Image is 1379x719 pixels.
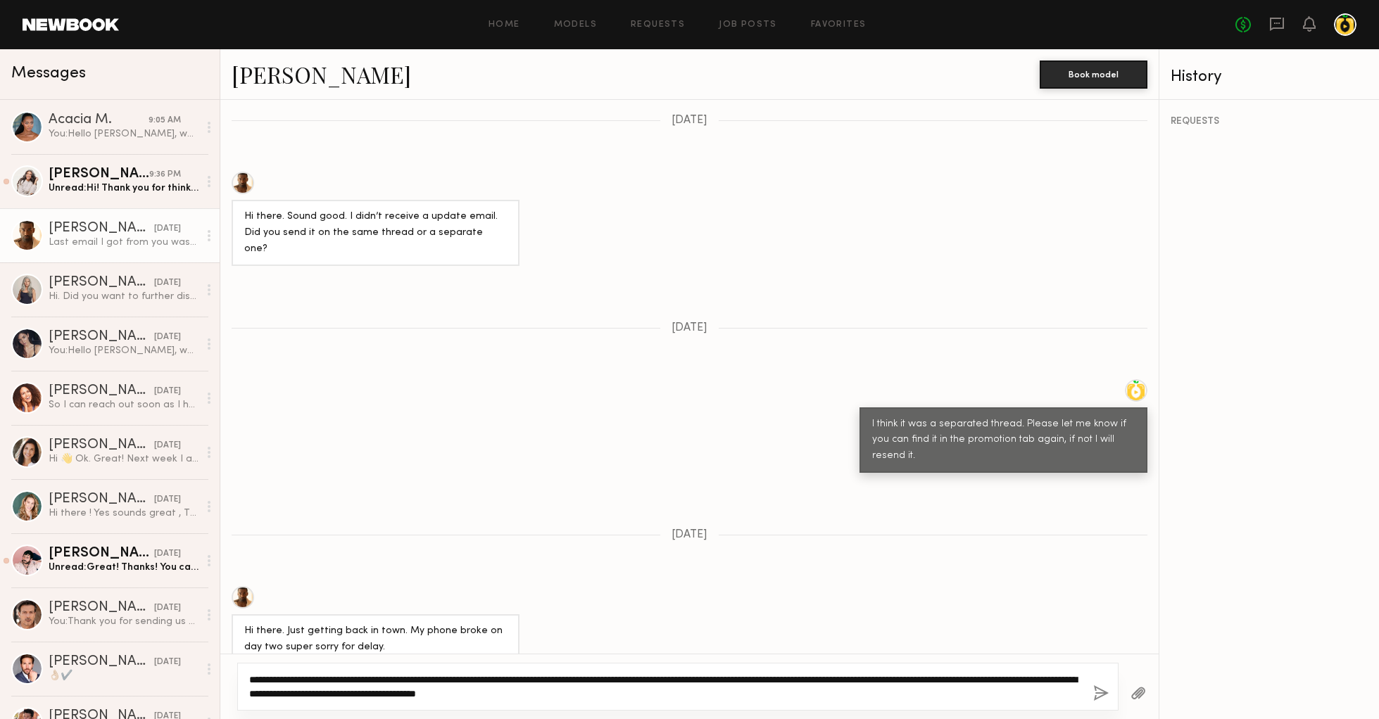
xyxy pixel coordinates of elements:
a: Models [554,20,597,30]
div: Last email I got from you was from 7/14 . [49,236,199,249]
a: [PERSON_NAME] [232,59,411,89]
div: [PERSON_NAME] [49,601,154,615]
div: Hi 👋 Ok. Great! Next week I am available on the 19th or the 21st. The following week I am fully a... [49,452,199,466]
div: Hi there ! Yes sounds great , This week I’m free weds and [DATE] And [DATE] or [DATE] . Thanks [P... [49,507,199,520]
div: [DATE] [154,331,181,344]
div: [DATE] [154,222,181,236]
div: [PERSON_NAME] [49,167,149,182]
a: Home [489,20,520,30]
div: [PERSON_NAME] [49,330,154,344]
div: [PERSON_NAME] [49,276,154,290]
div: [PERSON_NAME] [49,438,154,452]
div: [DATE] [154,385,181,398]
div: Acacia M. [49,113,149,127]
button: Book model [1040,61,1147,89]
div: Hi. Did you want to further discuss? 💛 [49,290,199,303]
div: [PERSON_NAME] [49,384,154,398]
a: Book model [1040,68,1147,79]
div: History [1171,69,1368,85]
div: I think it was a separated thread. Please let me know if you can find it in the promotion tab aga... [872,416,1135,465]
div: [PERSON_NAME] [49,655,154,669]
span: Messages [11,65,86,82]
div: [PERSON_NAME] [49,547,154,561]
div: 9:36 PM [149,168,181,182]
span: [DATE] [672,322,707,334]
div: Unread: Great! Thanks! You can also email me at [EMAIL_ADDRESS][DOMAIN_NAME] [49,561,199,574]
div: Unread: Hi! Thank you for thinking of me 🙏 I’m in [GEOGRAPHIC_DATA] working atm and will be here ... [49,182,199,195]
div: 👌🏼✔️ [49,669,199,682]
a: Requests [631,20,685,30]
div: [DATE] [154,547,181,561]
div: Hi there. Sound good. I didn’t receive a update email. Did you send it on the same thread or a se... [244,209,507,257]
div: [DATE] [154,276,181,290]
div: You: Thank you for sending us your availabilities. We’ll get back with more details soon. [49,615,199,628]
div: So I can reach out soon as I hear from my agent. Thank you 😊 [49,398,199,412]
span: [DATE] [672,115,707,127]
div: [DATE] [154,656,181,669]
div: [DATE] [154,439,181,452]
div: You: Hello [PERSON_NAME], we have a project coming up that we think you would be great for. We’ll... [49,127,199,141]
a: Job Posts [719,20,777,30]
div: [DATE] [154,602,181,615]
div: REQUESTS [1171,117,1368,127]
div: 9:05 AM [149,114,181,127]
div: Hi there. Just getting back in town. My phone broke on day two super sorry for delay. [244,623,507,656]
div: [PERSON_NAME] [49,492,154,507]
span: [DATE] [672,529,707,541]
a: Favorites [811,20,867,30]
div: [PERSON_NAME] [49,222,154,236]
div: [DATE] [154,493,181,507]
div: You: Hello [PERSON_NAME], we have a project coming up that we think you would be great for. We’ll... [49,344,199,357]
